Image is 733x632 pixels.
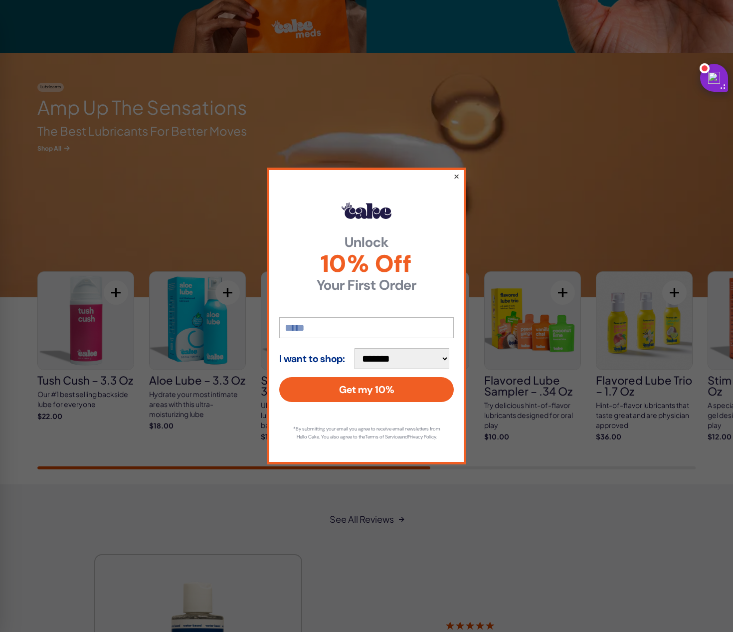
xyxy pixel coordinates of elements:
[365,433,400,440] a: Terms of Service
[342,203,391,218] img: Hello Cake
[279,353,345,364] strong: I want to shop:
[453,170,460,182] button: ×
[279,252,454,276] span: 10% Off
[279,278,454,292] strong: Your First Order
[279,377,454,402] button: Get my 10%
[279,235,454,249] strong: Unlock
[408,433,436,440] a: Privacy Policy
[289,425,444,441] p: *By submitting your email you agree to receive email newsletters from Hello Cake. You also agree ...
